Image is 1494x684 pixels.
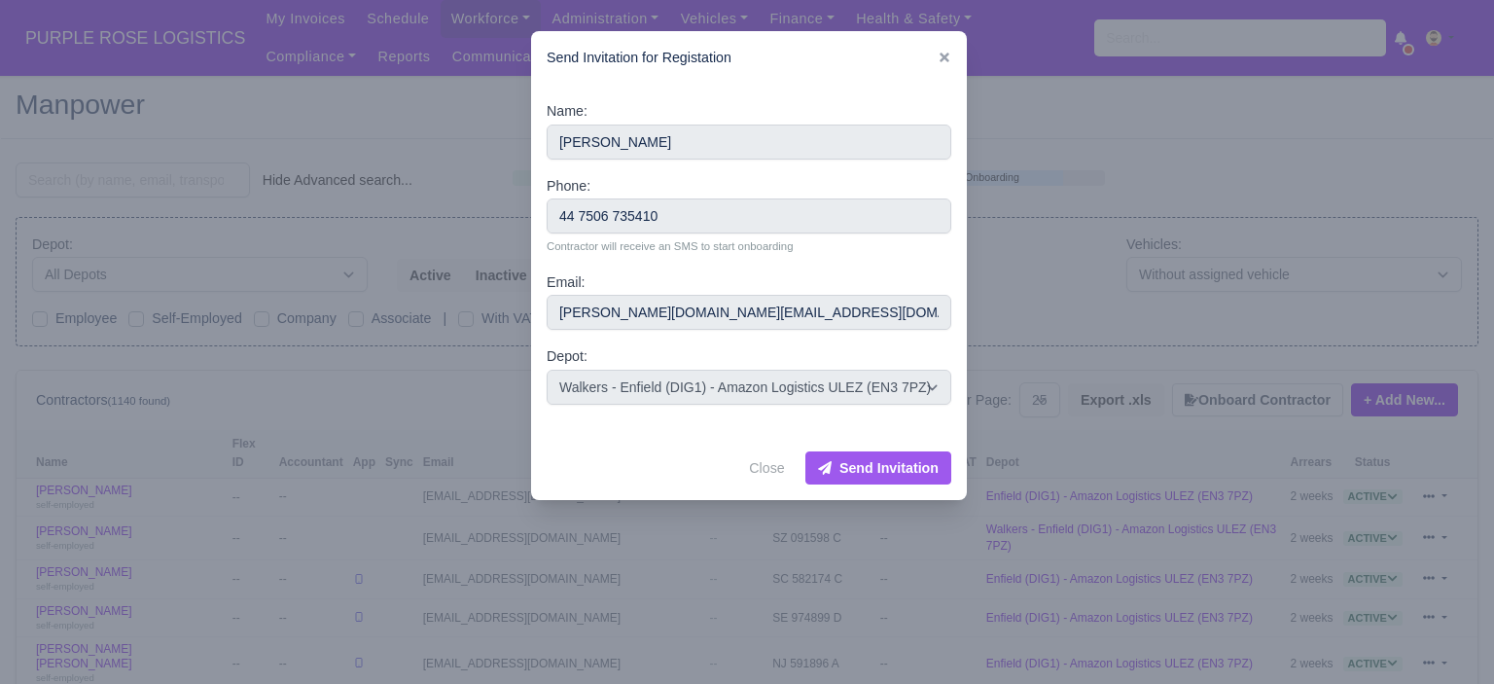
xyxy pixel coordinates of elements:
[531,31,967,85] div: Send Invitation for Registation
[547,175,590,198] label: Phone:
[547,271,586,294] label: Email:
[805,451,951,485] button: Send Invitation
[547,345,587,368] label: Depot:
[1397,591,1494,684] iframe: Chat Widget
[547,100,587,123] label: Name:
[547,237,951,255] small: Contractor will receive an SMS to start onboarding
